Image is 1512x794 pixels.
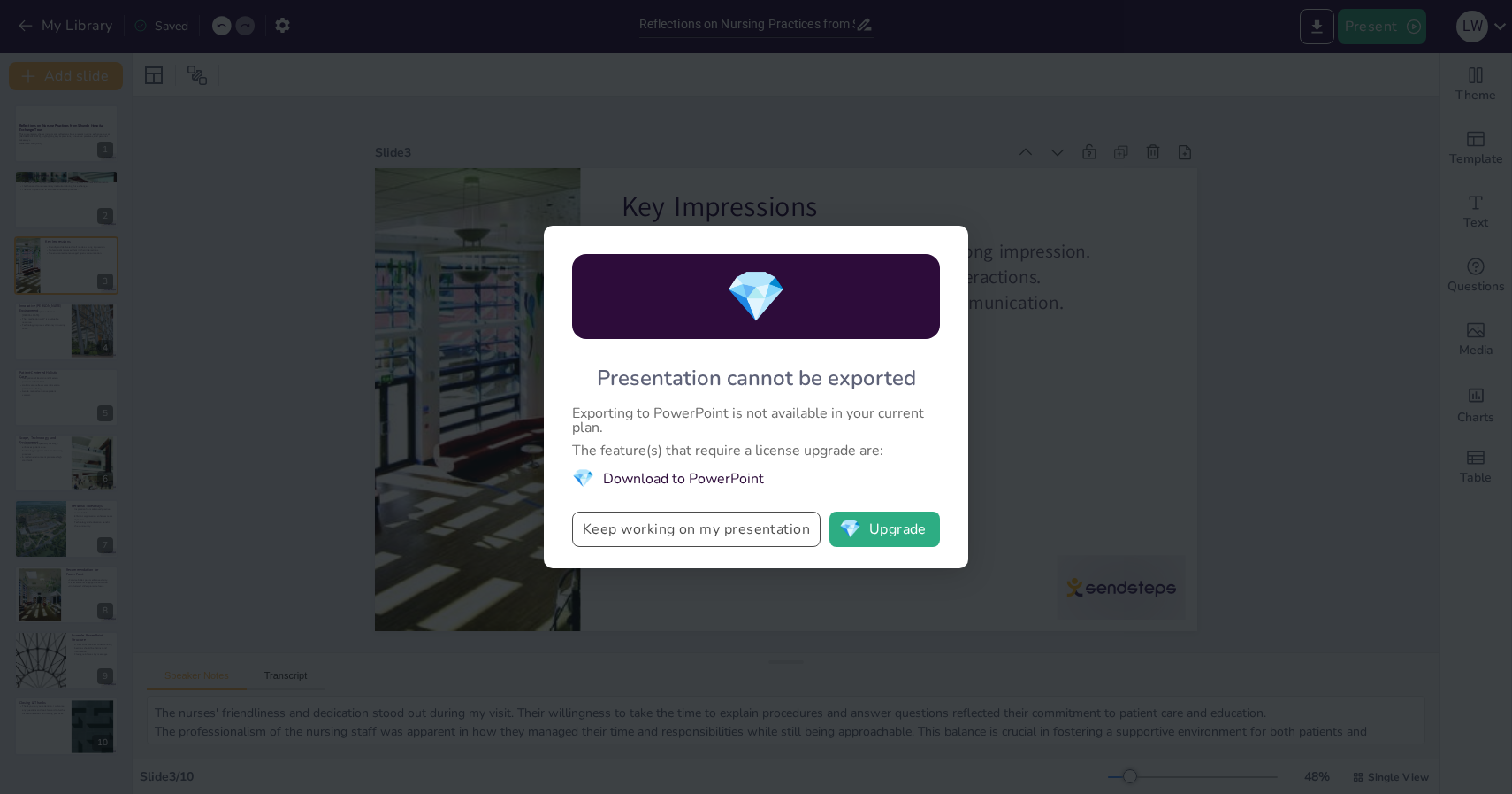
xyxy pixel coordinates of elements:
div: Presentation cannot be exported [597,364,916,392]
button: Keep working on my presentation [572,512,821,547]
span: diamond [839,520,861,538]
div: The feature(s) that require a license upgrade are: [572,443,940,458]
span: diamond [572,466,594,490]
button: diamondUpgrade [829,512,940,547]
li: Download to PowerPoint [572,466,940,490]
span: diamond [725,263,787,331]
div: Exporting to PowerPoint is not available in your current plan. [572,406,940,435]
